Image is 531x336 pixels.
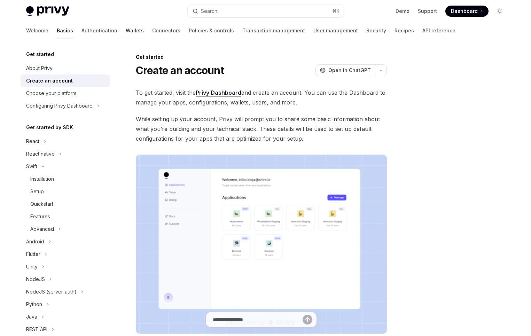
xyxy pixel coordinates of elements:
[366,22,386,39] a: Security
[201,7,220,15] div: Search...
[26,102,93,110] div: Configuring Privy Dashboard
[26,325,47,334] div: REST API
[313,22,358,39] a: User management
[332,8,339,14] span: ⌘ K
[21,75,110,87] a: Create an account
[21,298,110,311] button: Toggle Python section
[213,312,303,327] input: Ask a question...
[30,225,54,233] div: Advanced
[26,237,44,246] div: Android
[21,100,110,112] button: Toggle Configuring Privy Dashboard section
[21,323,110,336] button: Toggle REST API section
[26,250,40,258] div: Flutter
[21,173,110,185] a: Installation
[26,123,73,132] h5: Get started by SDK
[422,22,455,39] a: API reference
[21,135,110,148] button: Toggle React section
[494,6,505,17] button: Toggle dark mode
[30,187,44,196] div: Setup
[21,198,110,210] a: Quickstart
[21,62,110,75] a: About Privy
[188,5,344,17] button: Open search
[30,212,50,221] div: Features
[189,22,234,39] a: Policies & controls
[395,22,414,39] a: Recipes
[57,22,73,39] a: Basics
[21,210,110,223] a: Features
[21,311,110,323] button: Toggle Java section
[26,288,77,296] div: NodeJS (server-auth)
[26,64,53,72] div: About Privy
[26,22,48,39] a: Welcome
[21,185,110,198] a: Setup
[396,8,409,15] a: Demo
[21,260,110,273] button: Toggle Unity section
[26,89,76,97] div: Choose your platform
[81,22,117,39] a: Authentication
[136,114,387,143] span: While setting up your account, Privy will prompt you to share some basic information about what y...
[21,286,110,298] button: Toggle NodeJS (server-auth) section
[21,273,110,286] button: Toggle NodeJS section
[21,235,110,248] button: Toggle Android section
[21,87,110,100] a: Choose your platform
[126,22,144,39] a: Wallets
[152,22,180,39] a: Connectors
[196,89,241,96] a: Privy Dashboard
[451,8,478,15] span: Dashboard
[26,77,73,85] div: Create an account
[26,50,54,58] h5: Get started
[26,300,42,308] div: Python
[26,275,45,283] div: NodeJS
[21,160,110,173] button: Toggle Swift section
[242,22,305,39] a: Transaction management
[26,6,69,16] img: light logo
[30,200,53,208] div: Quickstart
[26,150,55,158] div: React native
[21,148,110,160] button: Toggle React native section
[445,6,489,17] a: Dashboard
[26,263,38,271] div: Unity
[21,223,110,235] button: Toggle Advanced section
[418,8,437,15] a: Support
[26,162,37,171] div: Swift
[30,175,54,183] div: Installation
[303,315,312,325] button: Send message
[136,155,387,334] img: images/Dash.png
[26,137,39,146] div: React
[315,64,375,76] button: Open in ChatGPT
[136,64,224,77] h1: Create an account
[136,88,387,107] span: To get started, visit the and create an account. You can use the Dashboard to manage your apps, c...
[328,67,371,74] span: Open in ChatGPT
[136,54,387,61] div: Get started
[26,313,37,321] div: Java
[21,248,110,260] button: Toggle Flutter section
